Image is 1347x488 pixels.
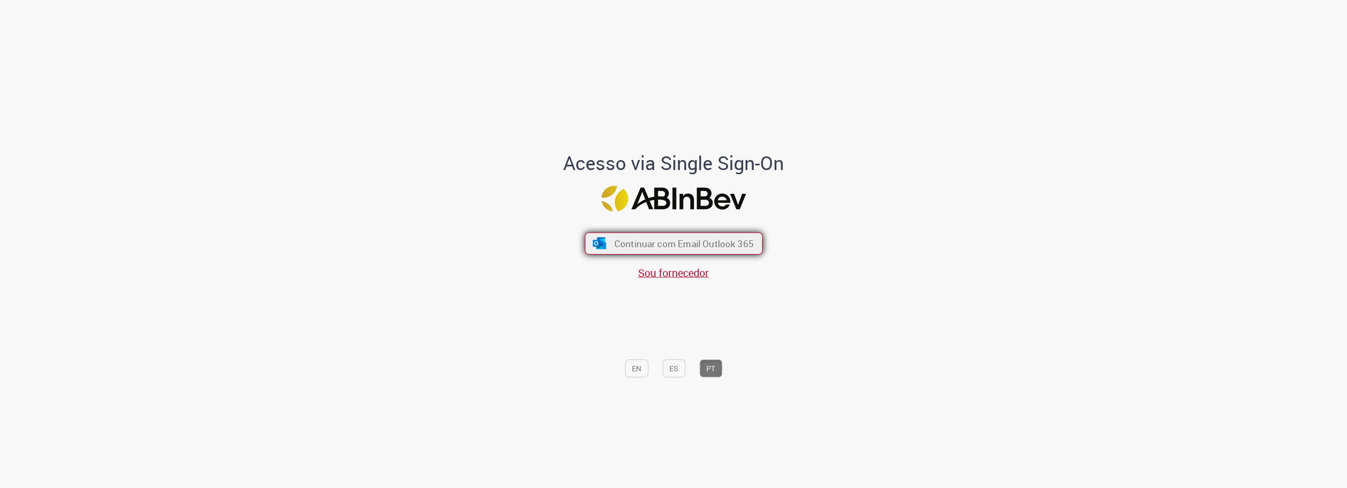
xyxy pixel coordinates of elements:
button: PT [699,359,722,377]
button: ícone Azure/Microsoft 360 Continuar com Email Outlook 365 [585,232,763,255]
button: EN [625,359,648,377]
h1: Acesso via Single Sign-On [527,152,820,173]
a: Sou fornecedor [638,266,709,280]
img: Logo ABInBev [601,186,746,212]
img: ícone Azure/Microsoft 360 [592,238,607,249]
span: Continuar com Email Outlook 365 [614,237,753,249]
button: ES [662,359,685,377]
